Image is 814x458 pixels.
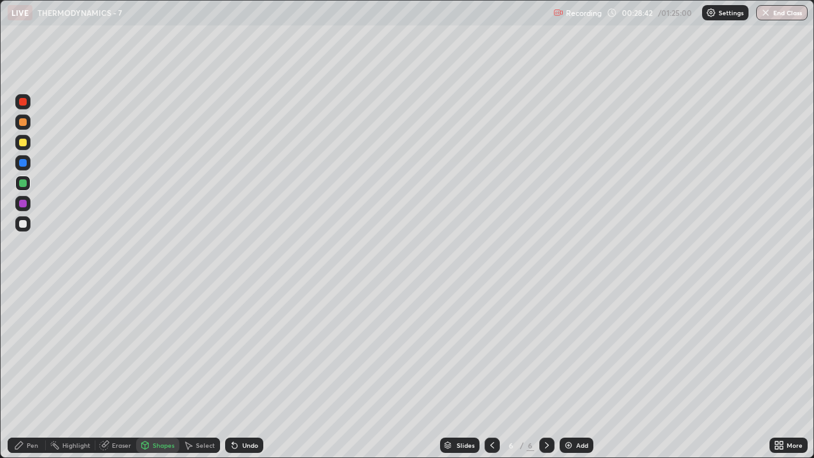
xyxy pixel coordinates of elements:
img: end-class-cross [761,8,771,18]
img: recording.375f2c34.svg [553,8,563,18]
div: Shapes [153,442,174,448]
img: class-settings-icons [706,8,716,18]
p: Settings [719,10,743,16]
div: Eraser [112,442,131,448]
div: Select [196,442,215,448]
div: More [787,442,803,448]
div: Slides [457,442,474,448]
div: Undo [242,442,258,448]
p: THERMODYNAMICS - 7 [38,8,122,18]
div: Pen [27,442,38,448]
div: 6 [527,440,534,451]
button: End Class [756,5,808,20]
div: Add [576,442,588,448]
img: add-slide-button [563,440,574,450]
div: 6 [505,441,518,449]
p: LIVE [11,8,29,18]
div: / [520,441,524,449]
div: Highlight [62,442,90,448]
p: Recording [566,8,602,18]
